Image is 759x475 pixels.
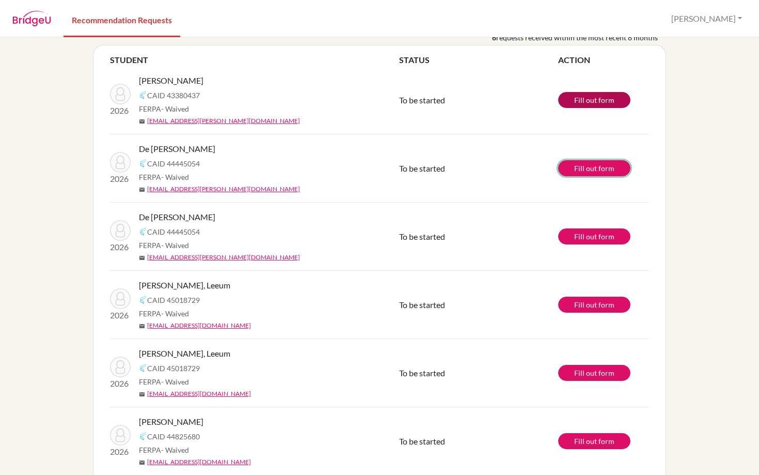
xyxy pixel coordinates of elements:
[147,226,200,237] span: CAID 44445054
[110,54,399,66] th: STUDENT
[399,300,445,310] span: To be started
[147,295,200,305] span: CAID 45018729
[147,363,200,374] span: CAID 45018729
[139,240,189,251] span: FERPA
[399,436,445,446] span: To be started
[147,253,300,262] a: [EMAIL_ADDRESS][PERSON_NAME][DOMAIN_NAME]
[161,104,189,113] span: - Waived
[110,377,131,390] p: 2026
[139,159,147,167] img: Common App logo
[139,118,145,125] span: mail
[161,377,189,386] span: - Waived
[139,255,145,261] span: mail
[147,431,200,442] span: CAID 44825680
[110,309,131,321] p: 2026
[147,116,300,126] a: [EMAIL_ADDRESS][PERSON_NAME][DOMAIN_NAME]
[110,288,131,309] img: Chan Pak, Leeum
[139,459,145,466] span: mail
[161,309,189,318] span: - Waived
[139,103,189,114] span: FERPA
[147,90,200,101] span: CAID 43380437
[139,296,147,304] img: Common App logo
[492,32,496,43] b: 6
[139,91,147,99] img: Common App logo
[139,347,230,360] span: [PERSON_NAME], Leeum
[139,187,145,193] span: mail
[139,211,215,223] span: De [PERSON_NAME]
[12,11,51,26] img: BridgeU logo
[110,220,131,241] img: De La Rosa, Evan
[110,446,131,458] p: 2026
[139,279,230,292] span: [PERSON_NAME], Leeum
[667,9,747,28] button: [PERSON_NAME]
[110,357,131,377] img: Chan Pak, Leeum
[139,143,215,155] span: De [PERSON_NAME]
[139,227,147,236] img: Common App logo
[147,185,300,194] a: [EMAIL_ADDRESS][PERSON_NAME][DOMAIN_NAME]
[558,160,630,176] a: Fill out form
[399,232,445,241] span: To be started
[139,74,203,87] span: [PERSON_NAME]
[139,308,189,319] span: FERPA
[139,376,189,387] span: FERPA
[139,323,145,329] span: mail
[147,321,251,330] a: [EMAIL_ADDRESS][DOMAIN_NAME]
[161,241,189,250] span: - Waived
[139,445,189,455] span: FERPA
[558,54,649,66] th: ACTION
[110,84,131,104] img: Boodoo, Salma
[147,457,251,467] a: [EMAIL_ADDRESS][DOMAIN_NAME]
[558,433,630,449] a: Fill out form
[558,228,630,244] a: Fill out form
[139,432,147,440] img: Common App logo
[110,241,131,253] p: 2026
[110,173,131,185] p: 2026
[110,104,131,117] p: 2026
[147,389,251,399] a: [EMAIL_ADDRESS][DOMAIN_NAME]
[139,364,147,372] img: Common App logo
[558,92,630,108] a: Fill out form
[110,152,131,173] img: De La Rosa, Evan
[399,95,445,105] span: To be started
[161,446,189,454] span: - Waived
[399,163,445,173] span: To be started
[399,54,558,66] th: STATUS
[558,297,630,313] a: Fill out form
[64,2,180,37] a: Recommendation Requests
[496,32,658,43] span: requests received within the most recent 8 months
[147,158,200,169] span: CAID 44445054
[139,416,203,428] span: [PERSON_NAME]
[139,172,189,182] span: FERPA
[558,365,630,381] a: Fill out form
[110,425,131,446] img: Sankar, Ethan
[139,391,145,397] span: mail
[161,173,189,181] span: - Waived
[399,368,445,378] span: To be started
